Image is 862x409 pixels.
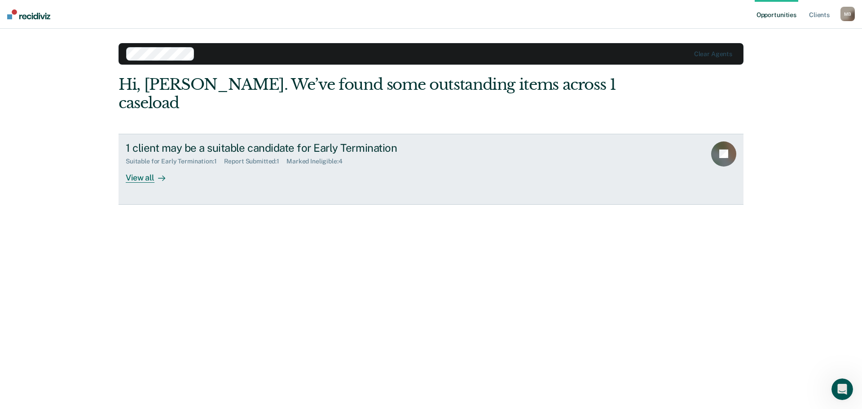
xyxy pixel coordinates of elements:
div: Suitable for Early Termination : 1 [126,158,224,165]
iframe: Intercom live chat [831,378,853,400]
div: Clear agents [694,50,732,58]
a: 1 client may be a suitable candidate for Early TerminationSuitable for Early Termination:1Report ... [119,134,743,205]
div: M B [840,7,855,21]
div: Marked Ineligible : 4 [286,158,349,165]
button: MB [840,7,855,21]
img: Recidiviz [7,9,50,19]
div: View all [126,165,176,183]
div: 1 client may be a suitable candidate for Early Termination [126,141,441,154]
div: Report Submitted : 1 [224,158,287,165]
div: Hi, [PERSON_NAME]. We’ve found some outstanding items across 1 caseload [119,75,619,112]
